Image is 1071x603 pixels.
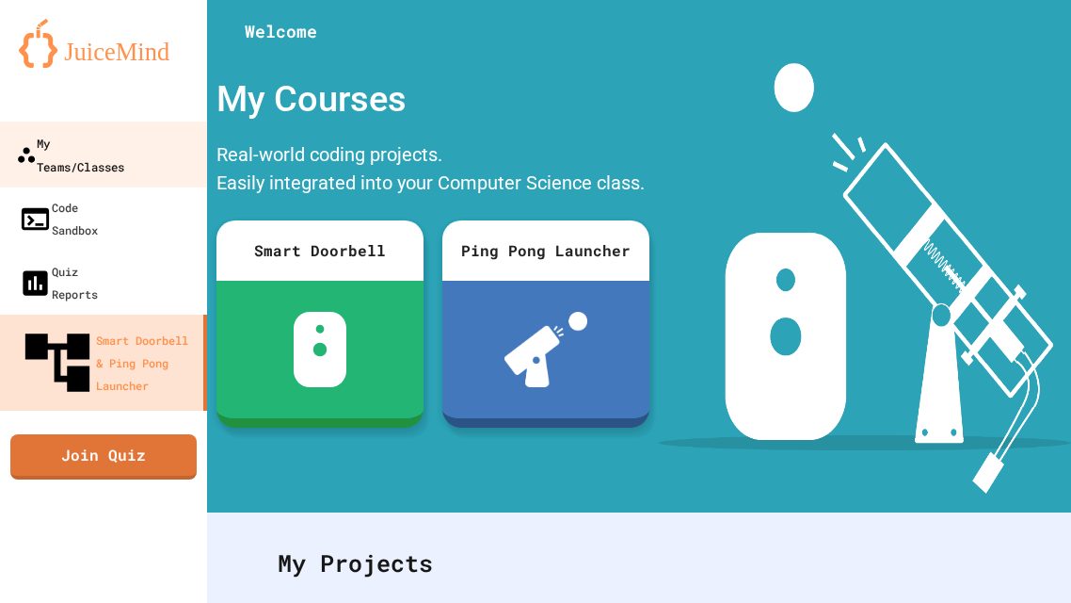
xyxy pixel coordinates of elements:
[19,19,188,68] img: logo-orange.svg
[294,312,347,387] img: sdb-white.svg
[207,63,659,136] div: My Courses
[504,312,588,387] img: ppl-with-ball.png
[16,131,124,177] div: My Teams/Classes
[216,220,424,281] div: Smart Doorbell
[659,63,1071,494] img: banner-image-my-projects.png
[10,434,197,480] a: Join Quiz
[19,324,196,401] div: Smart Doorbell & Ping Pong Launcher
[19,260,98,305] div: Quiz Reports
[259,527,1019,600] div: My Projects
[19,196,98,241] div: Code Sandbox
[442,220,649,281] div: Ping Pong Launcher
[207,136,659,206] div: Real-world coding projects. Easily integrated into your Computer Science class.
